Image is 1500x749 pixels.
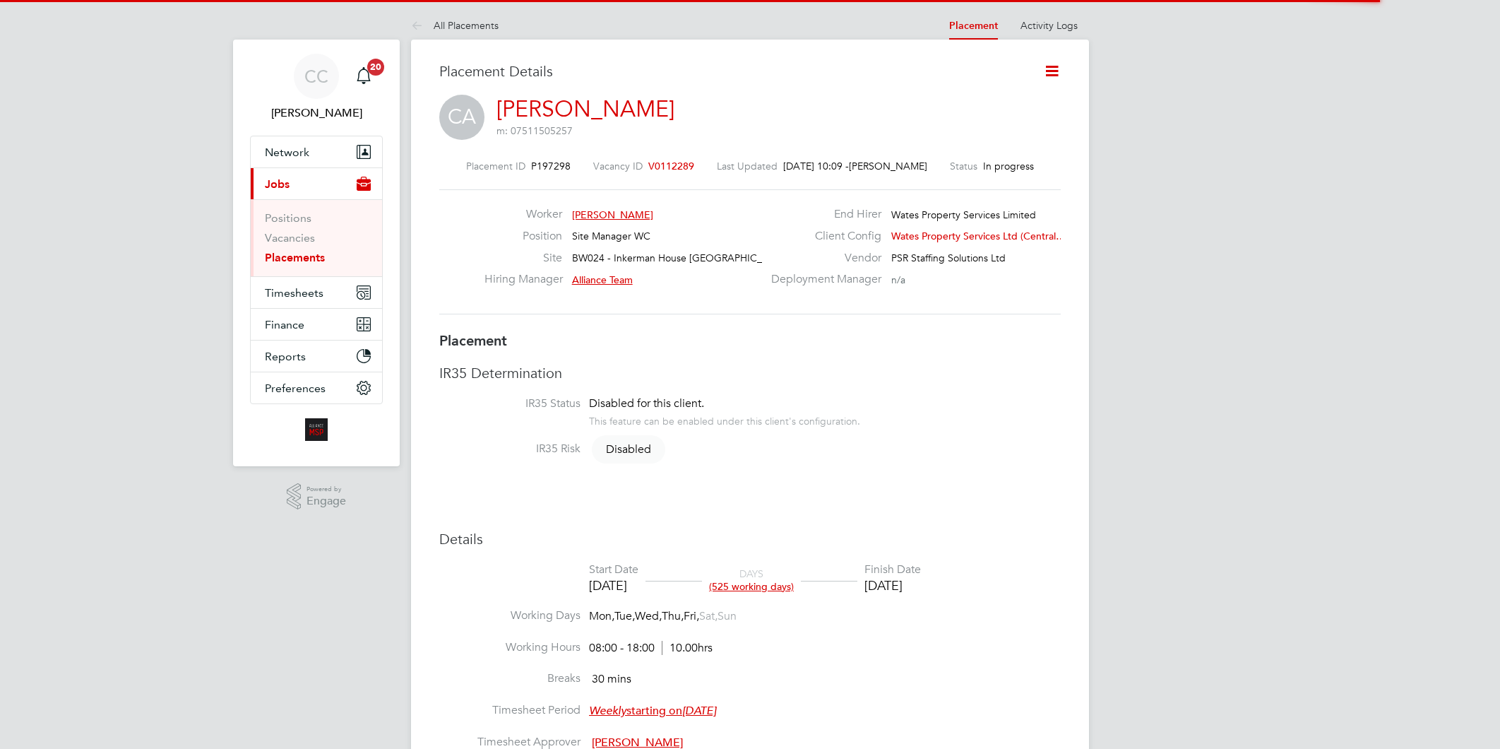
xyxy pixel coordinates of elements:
[589,609,614,623] span: Mon,
[783,160,849,172] span: [DATE] 10:09 -
[350,54,378,99] a: 20
[662,641,713,655] span: 10.00hrs
[572,208,653,221] span: [PERSON_NAME]
[589,396,704,411] span: Disabled for this client.
[763,207,881,222] label: End Hirer
[1020,19,1078,32] a: Activity Logs
[439,442,581,456] label: IR35 Risk
[484,272,562,287] label: Hiring Manager
[589,704,716,718] span: starting on
[702,567,801,593] div: DAYS
[251,309,382,340] button: Finance
[265,211,311,225] a: Positions
[439,396,581,411] label: IR35 Status
[763,251,881,266] label: Vendor
[496,95,674,123] a: [PERSON_NAME]
[484,251,562,266] label: Site
[265,318,304,331] span: Finance
[484,207,562,222] label: Worker
[265,286,323,300] span: Timesheets
[589,704,626,718] em: Weekly
[648,160,694,172] span: V0112289
[589,641,713,656] div: 08:00 - 18:00
[251,136,382,167] button: Network
[891,208,1036,221] span: Wates Property Services Limited
[411,19,499,32] a: All Placements
[466,160,525,172] label: Placement ID
[891,230,1066,242] span: Wates Property Services Ltd (Central…
[684,609,699,623] span: Fri,
[439,530,1061,548] h3: Details
[250,418,383,441] a: Go to home page
[709,580,794,593] span: (525 working days)
[891,273,905,286] span: n/a
[439,640,581,655] label: Working Hours
[593,160,643,172] label: Vacancy ID
[250,105,383,122] span: Claire Compton
[265,177,290,191] span: Jobs
[496,124,573,137] span: m: 07511505257
[572,273,633,286] span: Alliance Team
[589,411,860,427] div: This feature can be enabled under this client's configuration.
[251,277,382,308] button: Timesheets
[251,168,382,199] button: Jobs
[265,382,326,395] span: Preferences
[572,230,650,242] span: Site Manager WC
[849,160,927,172] span: [PERSON_NAME]
[439,332,507,349] b: Placement
[287,483,347,510] a: Powered byEngage
[251,199,382,276] div: Jobs
[265,350,306,363] span: Reports
[717,160,778,172] label: Last Updated
[233,40,400,466] nav: Main navigation
[265,231,315,244] a: Vacancies
[439,703,581,718] label: Timesheet Period
[614,609,635,623] span: Tue,
[484,229,562,244] label: Position
[251,341,382,372] button: Reports
[718,609,737,623] span: Sun
[439,671,581,686] label: Breaks
[265,251,325,264] a: Placements
[439,364,1061,382] h3: IR35 Determination
[763,229,881,244] label: Client Config
[531,160,571,172] span: P197298
[864,562,921,577] div: Finish Date
[572,252,812,264] span: BW024 - Inkerman House [GEOGRAPHIC_DATA] (1…
[592,672,631,686] span: 30 mins
[367,59,384,76] span: 20
[265,146,309,159] span: Network
[763,272,881,287] label: Deployment Manager
[682,704,716,718] em: [DATE]
[304,67,328,85] span: CC
[306,495,346,507] span: Engage
[251,372,382,403] button: Preferences
[589,562,638,577] div: Start Date
[950,160,977,172] label: Status
[949,20,998,32] a: Placement
[662,609,684,623] span: Thu,
[891,252,1006,264] span: PSR Staffing Solutions Ltd
[983,160,1034,172] span: In progress
[439,608,581,623] label: Working Days
[250,54,383,122] a: CC[PERSON_NAME]
[589,577,638,594] div: [DATE]
[439,95,484,140] span: CA
[635,609,662,623] span: Wed,
[592,435,665,464] span: Disabled
[699,609,718,623] span: Sat,
[306,483,346,495] span: Powered by
[864,577,921,594] div: [DATE]
[305,418,328,441] img: alliancemsp-logo-retina.png
[439,62,1022,81] h3: Placement Details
